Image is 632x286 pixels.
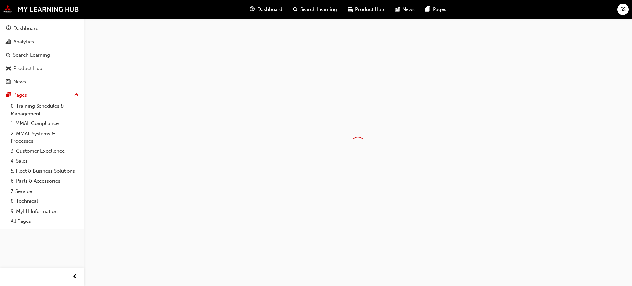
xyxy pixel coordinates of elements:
[3,89,81,101] button: Pages
[395,5,400,13] span: news-icon
[8,101,81,118] a: 0. Training Schedules & Management
[6,66,11,72] span: car-icon
[8,166,81,176] a: 5. Fleet & Business Solutions
[389,3,420,16] a: news-iconNews
[8,186,81,196] a: 7. Service
[13,65,42,72] div: Product Hub
[3,63,81,75] a: Product Hub
[72,273,77,281] span: prev-icon
[620,6,626,13] span: SS
[3,21,81,89] button: DashboardAnalyticsSearch LearningProduct HubNews
[13,51,50,59] div: Search Learning
[6,79,11,85] span: news-icon
[257,6,282,13] span: Dashboard
[13,38,34,46] div: Analytics
[433,6,446,13] span: Pages
[6,26,11,32] span: guage-icon
[74,91,79,99] span: up-icon
[13,25,39,32] div: Dashboard
[342,3,389,16] a: car-iconProduct Hub
[420,3,452,16] a: pages-iconPages
[8,156,81,166] a: 4. Sales
[617,4,629,15] button: SS
[288,3,342,16] a: search-iconSearch Learning
[8,196,81,206] a: 8. Technical
[3,36,81,48] a: Analytics
[6,52,11,58] span: search-icon
[348,5,353,13] span: car-icon
[355,6,384,13] span: Product Hub
[6,92,11,98] span: pages-icon
[425,5,430,13] span: pages-icon
[3,49,81,61] a: Search Learning
[402,6,415,13] span: News
[8,216,81,226] a: All Pages
[3,5,79,13] img: mmal
[8,146,81,156] a: 3. Customer Excellence
[300,6,337,13] span: Search Learning
[293,5,298,13] span: search-icon
[245,3,288,16] a: guage-iconDashboard
[13,78,26,86] div: News
[13,91,27,99] div: Pages
[3,22,81,35] a: Dashboard
[250,5,255,13] span: guage-icon
[6,39,11,45] span: chart-icon
[8,206,81,217] a: 9. MyLH Information
[8,129,81,146] a: 2. MMAL Systems & Processes
[8,176,81,186] a: 6. Parts & Accessories
[3,76,81,88] a: News
[8,118,81,129] a: 1. MMAL Compliance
